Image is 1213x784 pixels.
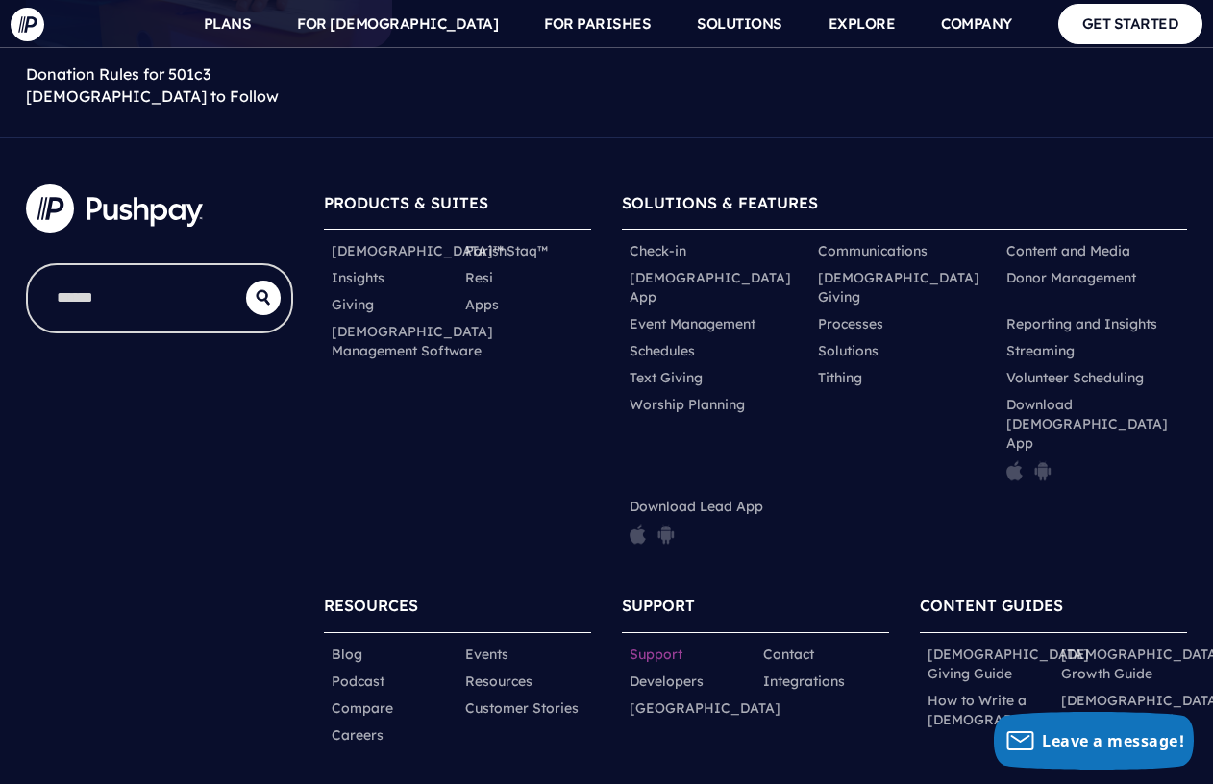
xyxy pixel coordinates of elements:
a: Developers [630,672,704,691]
a: Text Giving [630,368,703,387]
a: Apps [465,295,499,314]
a: Tithing [818,368,862,387]
a: Compare [332,698,393,718]
button: Leave a message! [994,712,1194,770]
a: Customer Stories [465,698,579,718]
a: Schedules [630,341,695,360]
a: Event Management [630,314,755,333]
a: Volunteer Scheduling [1006,368,1144,387]
a: Contact [763,645,814,664]
a: Support [630,645,682,664]
li: Download Lead App [622,493,810,556]
img: pp_icon_gplay.png [657,524,675,545]
a: [DEMOGRAPHIC_DATA] Giving [818,268,991,306]
a: Careers [332,725,384,745]
a: How to Write a [DEMOGRAPHIC_DATA] [928,691,1089,729]
img: pp_icon_gplay.png [1034,460,1052,481]
a: [DEMOGRAPHIC_DATA] Giving Guide [928,645,1089,683]
h6: SUPPORT [622,587,889,632]
h6: CONTENT GUIDES [920,587,1187,632]
a: Podcast [332,672,384,691]
a: Donor Management [1006,268,1136,287]
a: [DEMOGRAPHIC_DATA] Management Software [332,322,493,360]
h6: RESOURCES [324,587,591,632]
a: [DEMOGRAPHIC_DATA]™ [332,241,504,260]
a: Communications [818,241,928,260]
h6: PRODUCTS & SUITES [324,184,591,230]
a: Events [465,645,508,664]
a: Content and Media [1006,241,1130,260]
a: GET STARTED [1058,4,1203,43]
a: [GEOGRAPHIC_DATA] [630,698,780,718]
a: ParishStaq™ [465,241,548,260]
a: Giving [332,295,374,314]
img: pp_icon_appstore.png [1006,460,1023,481]
a: Donation Rules for 501c3 [DEMOGRAPHIC_DATA] to Follow [26,64,279,105]
li: Download [DEMOGRAPHIC_DATA] App [999,391,1187,493]
a: Worship Planning [630,395,745,414]
h6: SOLUTIONS & FEATURES [622,184,1187,230]
img: pp_icon_appstore.png [630,524,646,545]
span: Leave a message! [1042,730,1184,751]
a: Blog [332,645,362,664]
a: Streaming [1006,341,1075,360]
a: Resi [465,268,493,287]
a: Reporting and Insights [1006,314,1157,333]
a: Check-in [630,241,686,260]
a: Solutions [818,341,879,360]
a: Insights [332,268,384,287]
a: [DEMOGRAPHIC_DATA] App [630,268,803,306]
a: Resources [465,672,532,691]
a: Integrations [763,672,845,691]
a: Processes [818,314,883,333]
